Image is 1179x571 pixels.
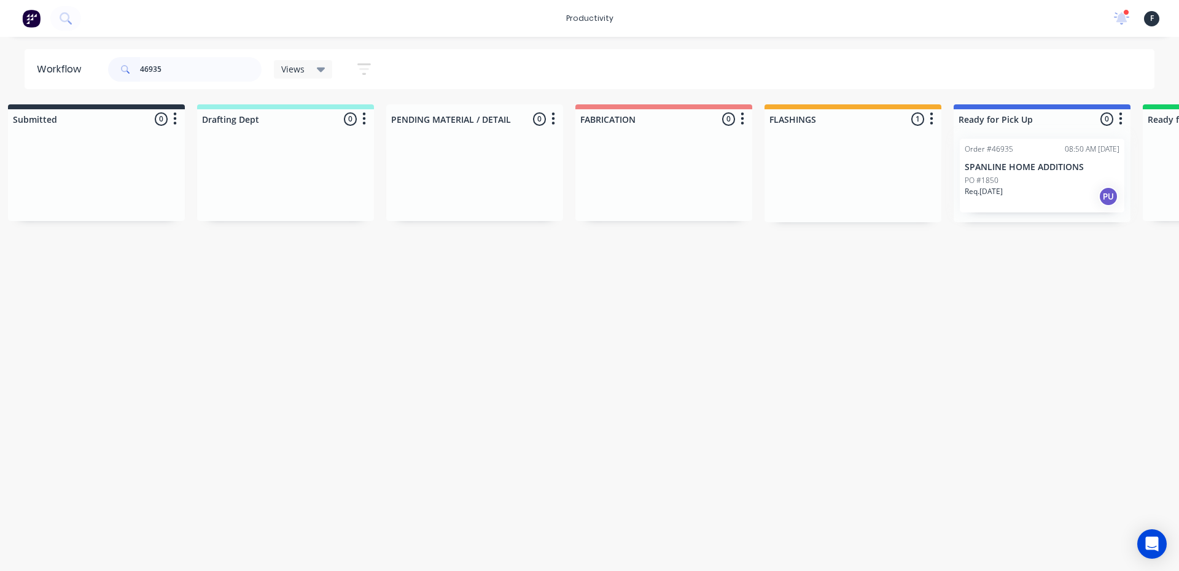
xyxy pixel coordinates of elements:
img: Factory [22,9,41,28]
span: F [1150,13,1154,24]
span: Views [281,63,305,76]
input: Search for orders... [140,57,262,82]
div: productivity [560,9,620,28]
div: Open Intercom Messenger [1137,529,1167,559]
div: Workflow [37,62,87,77]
